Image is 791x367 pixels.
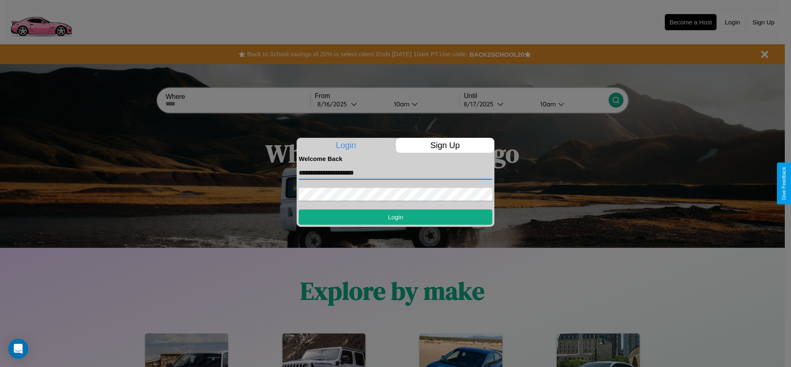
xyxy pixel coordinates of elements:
[781,167,787,200] div: Give Feedback
[299,155,492,162] h4: Welcome Back
[396,138,495,153] p: Sign Up
[299,209,492,225] button: Login
[8,339,28,359] div: Open Intercom Messenger
[297,138,395,153] p: Login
